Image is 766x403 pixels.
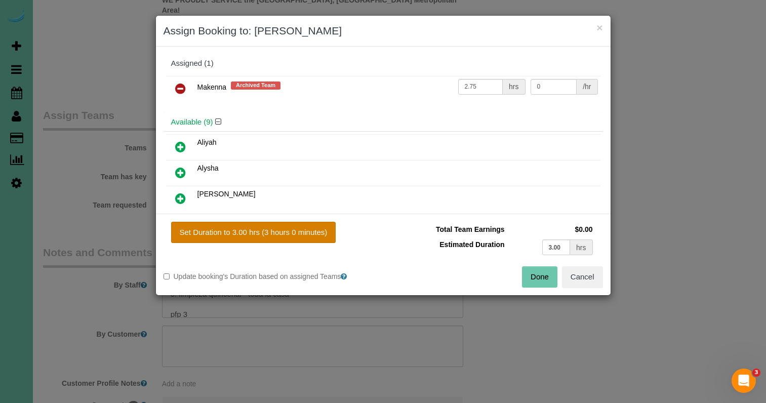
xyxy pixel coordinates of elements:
[391,222,507,237] td: Total Team Earnings
[171,118,595,127] h4: Available (9)
[562,266,603,288] button: Cancel
[732,369,756,393] iframe: Intercom live chat
[197,164,219,172] span: Alysha
[596,22,602,33] button: ×
[164,273,170,279] input: Update booking's Duration based on assigned Teams
[503,79,525,95] div: hrs
[164,271,376,281] label: Update booking's Duration based on assigned Teams
[522,266,557,288] button: Done
[171,59,595,68] div: Assigned (1)
[570,239,592,255] div: hrs
[231,82,280,90] span: Archived Team
[197,83,227,91] span: Makenna
[577,79,597,95] div: /hr
[752,369,760,377] span: 3
[197,190,256,198] span: [PERSON_NAME]
[197,138,217,146] span: Aliyah
[171,222,336,243] button: Set Duration to 3.00 hrs (3 hours 0 minutes)
[439,240,504,249] span: Estimated Duration
[507,222,595,237] td: $0.00
[164,23,603,38] h3: Assign Booking to: [PERSON_NAME]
